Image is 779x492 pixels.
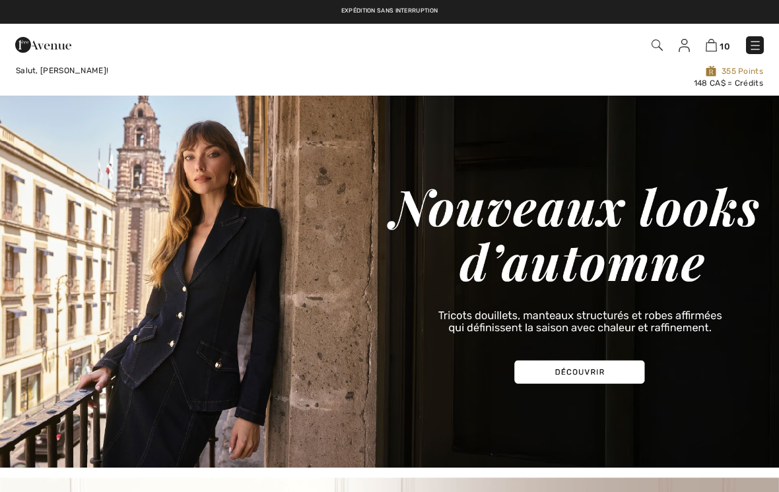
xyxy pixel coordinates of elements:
span: 355 Points [333,65,763,77]
a: 10 [706,37,730,53]
img: Mes infos [679,39,690,52]
img: 1ère Avenue [15,32,71,58]
a: 1ère Avenue [15,38,71,50]
img: Recherche [652,40,663,51]
img: Avenue Rewards [706,65,716,77]
span: Salut, [PERSON_NAME]! [16,66,108,75]
img: Panier d'achat [706,39,717,51]
img: Menu [749,39,762,52]
a: Salut, [PERSON_NAME]!355 Points148 CA$ = Crédits [5,65,774,89]
div: 148 CA$ = Crédits [333,77,763,89]
span: 10 [720,42,730,51]
iframe: Ouvre un widget dans lequel vous pouvez chatter avec l’un de nos agents [693,452,766,485]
